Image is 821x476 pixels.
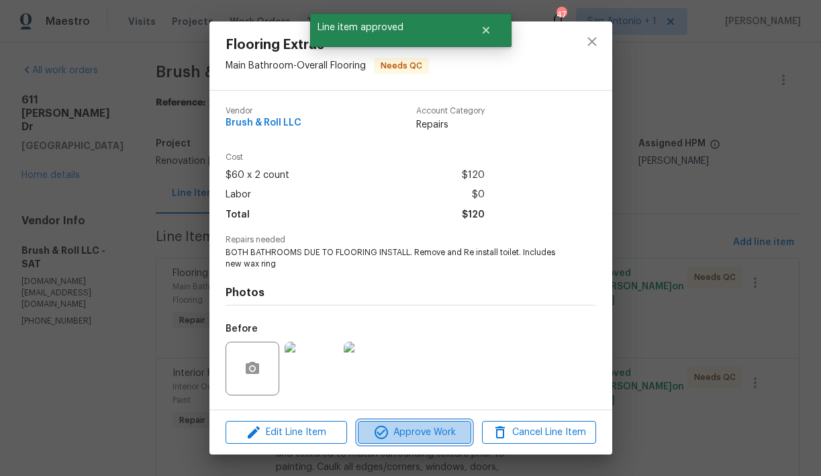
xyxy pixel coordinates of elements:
span: Line item approved [310,13,464,42]
button: close [576,26,608,58]
span: Repairs [416,118,485,132]
div: 47 [557,8,566,21]
button: Close [464,17,508,44]
span: Labor [226,185,251,205]
button: Approve Work [358,421,471,444]
span: Main Bathroom - Overall Flooring [226,61,366,70]
span: BOTH BATHROOMS DUE TO FLOORING INSTALL. Remove and Re install toilet. Includes new wax ring [226,247,559,270]
button: Edit Line Item [226,421,347,444]
h4: Photos [226,286,596,299]
span: Repairs needed [226,236,596,244]
span: Cost [226,153,485,162]
span: $0 [472,185,485,205]
span: Total [226,205,250,225]
span: Cancel Line Item [486,424,591,441]
span: Approve Work [362,424,467,441]
span: $120 [462,205,485,225]
span: $120 [462,166,485,185]
span: Brush & Roll LLC [226,118,301,128]
span: Flooring Extras [226,38,429,52]
span: Needs QC [375,59,428,73]
span: $60 x 2 count [226,166,289,185]
span: Account Category [416,107,485,115]
h5: Before [226,324,258,334]
span: Vendor [226,107,301,115]
button: Cancel Line Item [482,421,595,444]
span: Edit Line Item [230,424,343,441]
